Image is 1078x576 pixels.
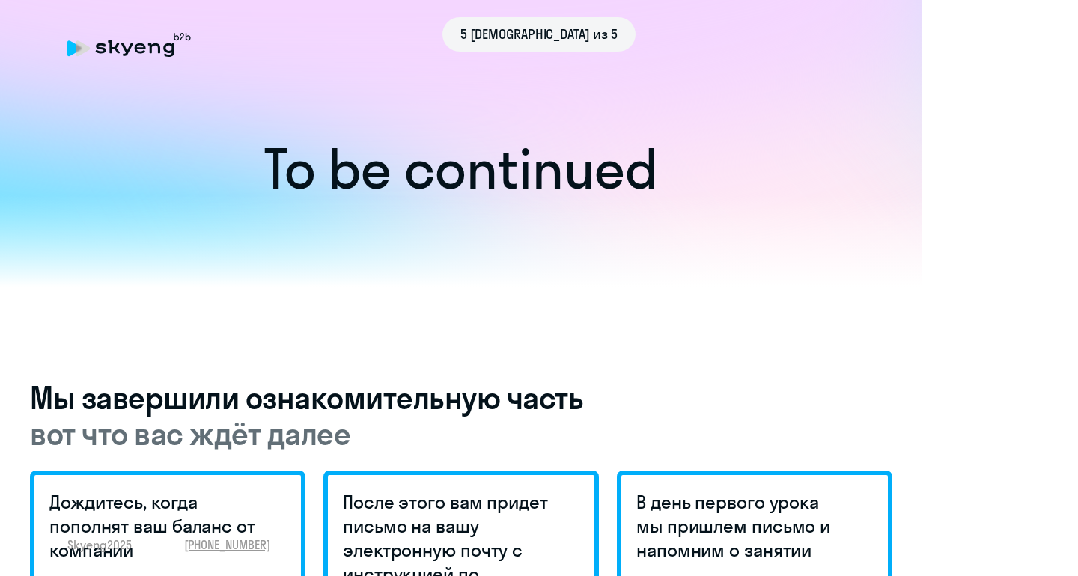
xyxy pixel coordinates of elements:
[49,490,261,562] h5: Дождитесь, когда пополнят ваш баланс от компании
[460,25,618,44] span: 5 [DEMOGRAPHIC_DATA] из 5
[30,416,892,452] span: вот что вас ждёт далее
[30,143,892,195] h1: To be continued
[30,380,892,452] h3: Мы завершили ознакомительную часть
[636,490,847,562] h5: В день первого урока мы пришлем письмо и напомним о занятии
[184,536,270,553] a: [PHONE_NUMBER]
[67,536,132,553] span: Skyeng 2025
